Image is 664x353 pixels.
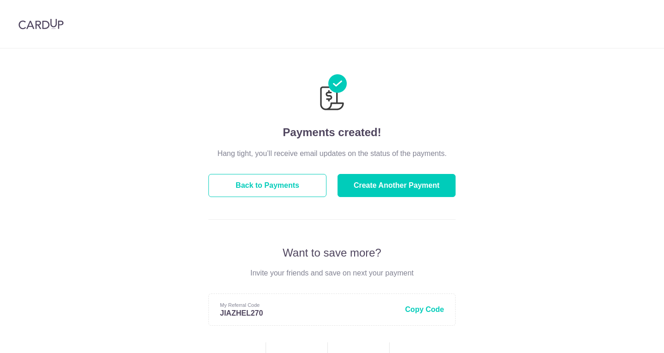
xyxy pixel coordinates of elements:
img: CardUp [18,18,64,30]
button: Copy Code [394,305,444,314]
img: Payments [317,74,347,113]
button: Back to Payments [208,174,326,197]
p: My Referral Code [220,301,387,309]
button: Create Another Payment [338,174,456,197]
h4: Payments created! [208,124,456,141]
p: Want to save more? [208,245,456,260]
p: Hang tight, you’ll receive email updates on the status of the payments. [208,148,456,159]
p: JIAZHEL270 [220,309,387,318]
p: Invite your friends and save on next your payment [208,268,456,279]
